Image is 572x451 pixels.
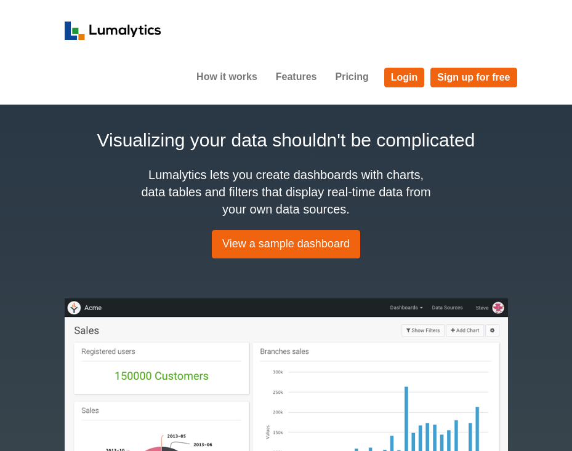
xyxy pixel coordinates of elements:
[65,126,508,154] h2: Visualizing your data shouldn't be complicated
[139,166,434,218] h4: Lumalytics lets you create dashboards with charts, data tables and filters that display real-time...
[384,68,425,87] a: Login
[187,62,267,92] a: How it works
[430,68,517,87] a: Sign up for free
[267,62,326,92] a: Features
[65,22,161,40] img: logo_v2-f34f87db3d4d9f5311d6c47995059ad6168825a3e1eb260e01c8041e89355404.png
[212,230,360,258] a: View a sample dashboard
[326,62,377,92] a: Pricing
